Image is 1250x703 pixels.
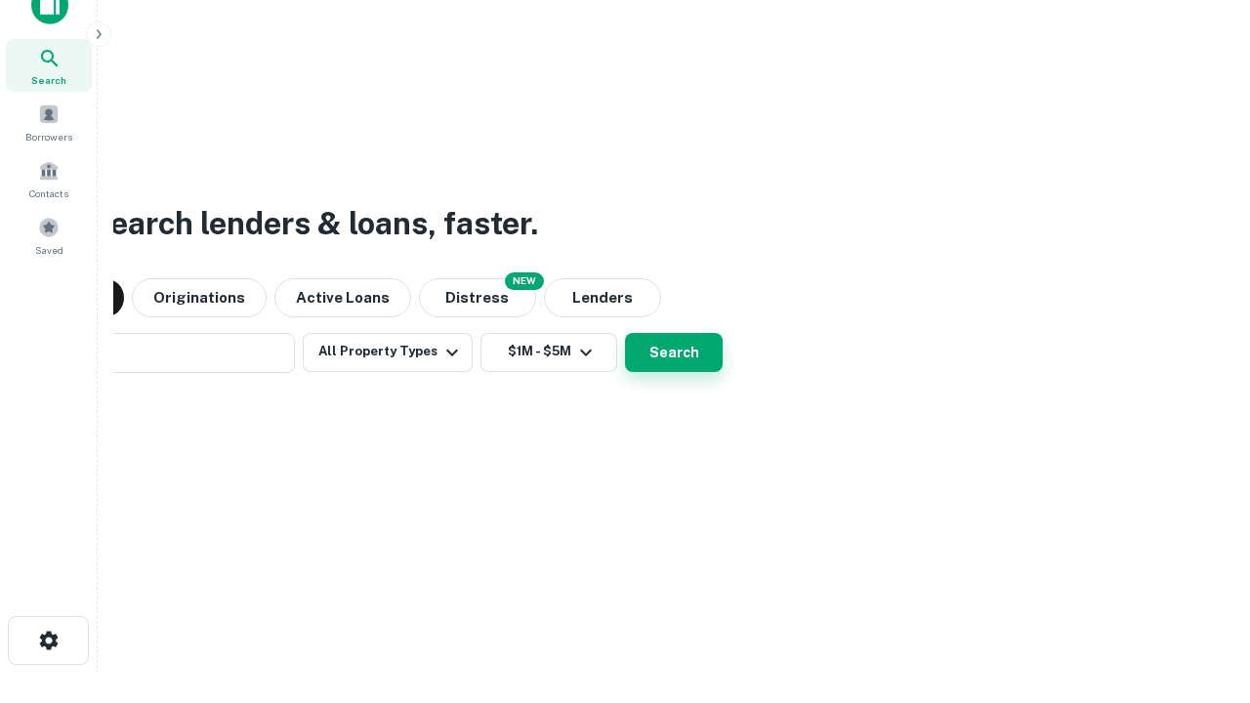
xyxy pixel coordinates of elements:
[480,333,617,372] button: $1M - $5M
[544,278,661,317] button: Lenders
[31,72,66,88] span: Search
[625,333,723,372] button: Search
[303,333,473,372] button: All Property Types
[6,152,92,205] a: Contacts
[35,242,63,258] span: Saved
[419,278,536,317] button: Search distressed loans with lien and other non-mortgage details.
[6,39,92,92] a: Search
[132,278,267,317] button: Originations
[6,209,92,262] a: Saved
[89,200,538,247] h3: Search lenders & loans, faster.
[505,272,544,290] div: NEW
[25,129,72,145] span: Borrowers
[29,186,68,201] span: Contacts
[1152,547,1250,641] iframe: Chat Widget
[274,278,411,317] button: Active Loans
[6,96,92,148] a: Borrowers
